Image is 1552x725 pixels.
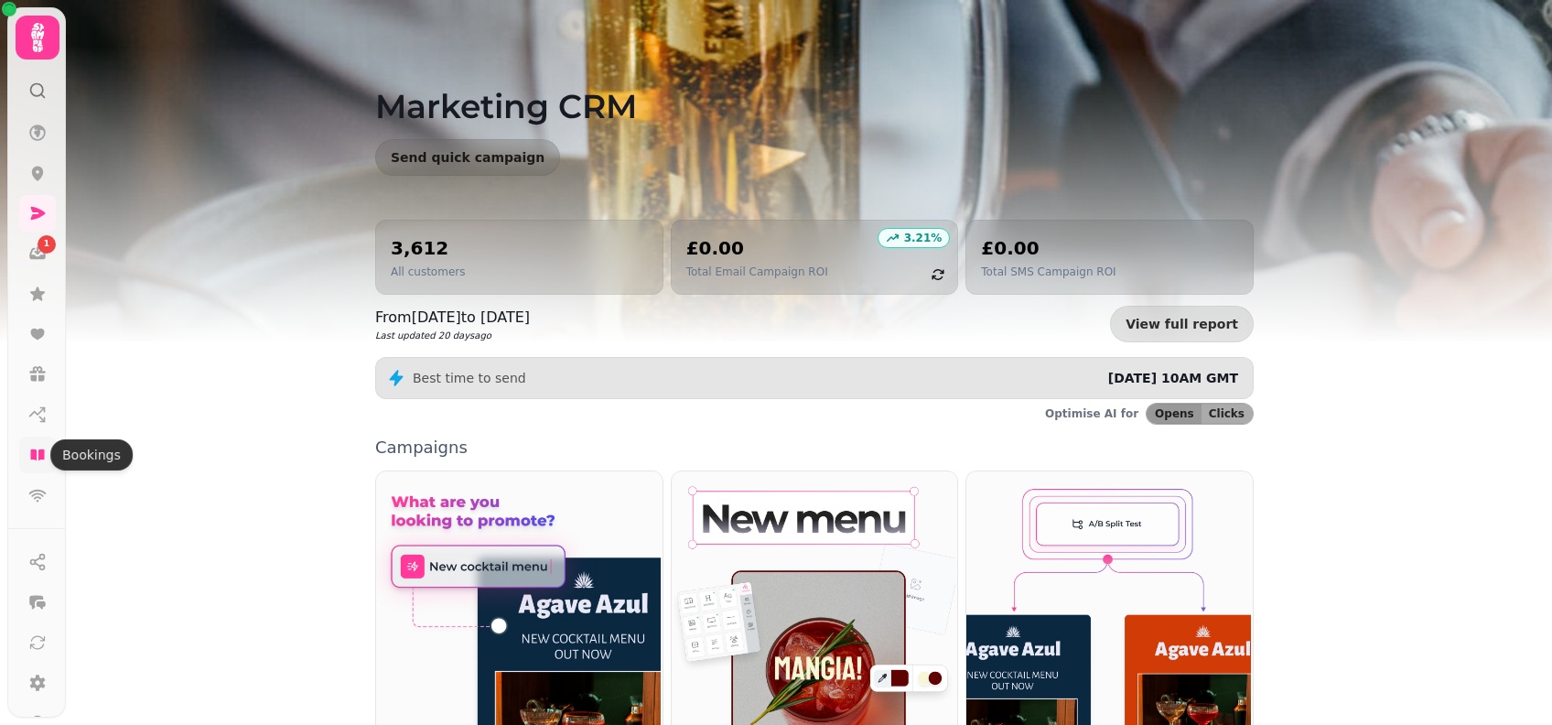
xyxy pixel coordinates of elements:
[686,235,828,261] h2: £0.00
[391,151,544,164] span: Send quick campaign
[375,139,560,176] button: Send quick campaign
[1155,408,1194,419] span: Opens
[413,369,526,387] p: Best time to send
[904,231,943,245] p: 3.21 %
[375,439,1254,456] p: Campaigns
[1209,408,1245,419] span: Clicks
[1202,404,1253,424] button: Clicks
[981,235,1115,261] h2: £0.00
[922,259,954,290] button: refresh
[1108,371,1238,385] span: [DATE] 10AM GMT
[19,235,56,272] a: 1
[1147,404,1202,424] button: Opens
[375,307,530,329] p: From [DATE] to [DATE]
[375,44,1254,124] h1: Marketing CRM
[686,265,828,279] p: Total Email Campaign ROI
[375,329,530,342] p: Last updated 20 days ago
[50,439,133,471] div: Bookings
[981,265,1115,279] p: Total SMS Campaign ROI
[1045,406,1138,421] p: Optimise AI for
[1110,306,1254,342] a: View full report
[391,235,465,261] h2: 3,612
[391,265,465,279] p: All customers
[44,238,49,251] span: 1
